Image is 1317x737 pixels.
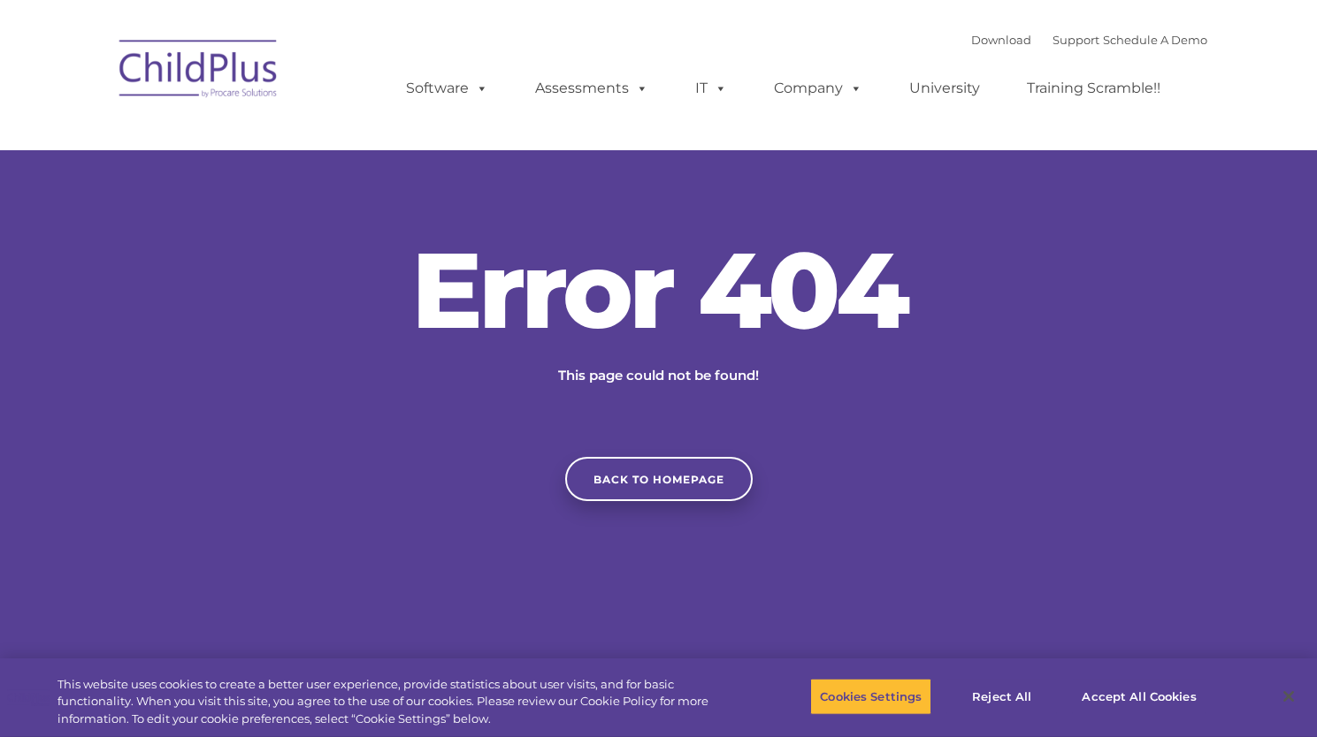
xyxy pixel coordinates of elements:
[971,33,1207,47] font: |
[810,678,931,715] button: Cookies Settings
[388,71,506,106] a: Software
[971,33,1031,47] a: Download
[946,678,1057,715] button: Reject All
[517,71,666,106] a: Assessments
[473,365,845,386] p: This page could not be found!
[1009,71,1178,106] a: Training Scramble!!
[394,237,924,343] h2: Error 404
[1269,677,1308,716] button: Close
[1072,678,1206,715] button: Accept All Cookies
[1053,33,1099,47] a: Support
[1103,33,1207,47] a: Schedule A Demo
[756,71,880,106] a: Company
[565,457,753,501] a: Back to homepage
[111,27,287,116] img: ChildPlus by Procare Solutions
[57,676,724,728] div: This website uses cookies to create a better user experience, provide statistics about user visit...
[892,71,998,106] a: University
[678,71,745,106] a: IT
